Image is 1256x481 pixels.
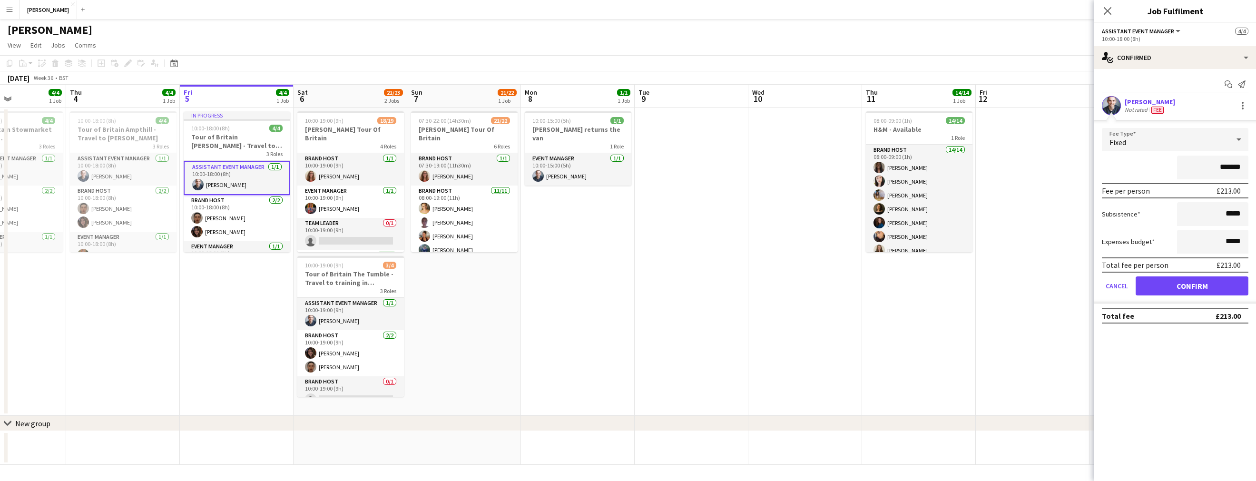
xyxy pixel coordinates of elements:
span: Sat [297,88,308,97]
label: Expenses budget [1102,237,1155,246]
span: Fee [1151,107,1164,114]
span: 3 Roles [380,287,396,294]
app-card-role: Brand Host1/107:30-19:00 (11h30m)[PERSON_NAME] [411,153,518,186]
div: 10:00-19:00 (9h)3/4Tour of Britain The Tumble - Travel to training in [GEOGRAPHIC_DATA]3 RolesAss... [297,256,404,397]
span: Edit [30,41,41,49]
span: Tue [638,88,649,97]
app-card-role: Assistant Event Manager1/110:00-18:00 (8h)[PERSON_NAME] [70,153,177,186]
span: 8 [523,93,537,104]
div: [DATE] [8,73,29,83]
app-job-card: 07:30-22:00 (14h30m)21/22[PERSON_NAME] Tour Of Britain6 RolesBrand Host1/107:30-19:00 (11h30m)[PE... [411,111,518,252]
span: Assistant Event Manager [1102,28,1174,35]
app-card-role: Brand Host11/1108:00-19:00 (11h)[PERSON_NAME][PERSON_NAME][PERSON_NAME][PERSON_NAME] [411,186,518,356]
h3: H&M - Available [866,125,972,134]
h3: Tour of Britain Ampthill - Travel to [PERSON_NAME] [70,125,177,142]
button: [PERSON_NAME] [20,0,77,19]
h3: Tour of Britain The Tumble - Travel to training in [GEOGRAPHIC_DATA] [297,270,404,287]
span: 4/4 [276,89,289,96]
span: 1 Role [610,143,624,150]
span: Sun [411,88,422,97]
div: Not rated [1125,106,1149,114]
span: 4 [69,93,82,104]
span: 6 [296,93,308,104]
span: 21/22 [491,117,510,124]
span: Mon [525,88,537,97]
div: 1 Job [498,97,516,104]
app-job-card: 10:00-18:00 (8h)4/4Tour of Britain Ampthill - Travel to [PERSON_NAME]3 RolesAssistant Event Manag... [70,111,177,252]
div: Confirmed [1094,46,1256,69]
span: 5 [182,93,192,104]
span: 10:00-18:00 (8h) [78,117,116,124]
h3: [PERSON_NAME] returns the van [525,125,631,142]
div: Total fee [1102,311,1134,321]
h1: [PERSON_NAME] [8,23,92,37]
div: 1 Job [49,97,61,104]
span: 10:00-19:00 (9h) [305,262,343,269]
app-card-role: Assistant Event Manager1/110:00-18:00 (8h)[PERSON_NAME] [184,161,290,195]
span: 3/4 [383,262,396,269]
div: £213.00 [1217,260,1241,270]
span: Fixed [1109,137,1126,147]
span: 07:30-22:00 (14h30m) [419,117,471,124]
app-job-card: 10:00-15:00 (5h)1/1[PERSON_NAME] returns the van1 RoleEvent Manager1/110:00-15:00 (5h)[PERSON_NAME] [525,111,631,186]
span: Thu [866,88,878,97]
label: Subsistence [1102,210,1140,218]
span: Jobs [51,41,65,49]
app-card-role: Brand Host0/110:00-19:00 (9h) [297,376,404,409]
app-card-role: Team Leader0/110:00-19:00 (9h) [297,218,404,250]
span: 1 Role [951,134,965,141]
span: 4/4 [269,125,283,132]
span: 1/1 [610,117,624,124]
div: 1 Job [276,97,289,104]
h3: Tour of Britain [PERSON_NAME] - Travel to The Tumble/[GEOGRAPHIC_DATA] [184,133,290,150]
span: 12 [978,93,987,104]
span: 14/14 [952,89,971,96]
div: £213.00 [1217,186,1241,196]
span: 4 Roles [380,143,396,150]
div: 10:00-18:00 (8h) [1102,35,1248,42]
span: 10 [751,93,765,104]
span: 7 [410,93,422,104]
span: 3 Roles [266,150,283,157]
div: 1 Job [953,97,971,104]
span: 4/4 [156,117,169,124]
div: £213.00 [1216,311,1241,321]
span: 10:00-19:00 (9h) [305,117,343,124]
div: In progress [184,111,290,119]
div: Fee per person [1102,186,1150,196]
button: Confirm [1136,276,1248,295]
span: Wed [752,88,765,97]
app-card-role: Event Manager1/110:00-15:00 (5h)[PERSON_NAME] [525,153,631,186]
h3: [PERSON_NAME] Tour Of Britain [297,125,404,142]
a: View [4,39,25,51]
div: Total fee per person [1102,260,1168,270]
span: 9 [637,93,649,104]
h3: [PERSON_NAME] Tour Of Britain [411,125,518,142]
app-job-card: 10:00-19:00 (9h)18/19[PERSON_NAME] Tour Of Britain4 RolesBrand Host1/110:00-19:00 (9h)[PERSON_NAM... [297,111,404,252]
span: 18/19 [377,117,396,124]
span: Fri [184,88,192,97]
app-card-role: Brand Host14/1408:00-09:00 (1h)[PERSON_NAME][PERSON_NAME][PERSON_NAME][PERSON_NAME][PERSON_NAME][... [866,145,972,356]
a: Comms [71,39,100,51]
div: 1 Job [618,97,630,104]
span: 08:00-09:00 (1h) [873,117,912,124]
span: 10:00-18:00 (8h) [191,125,230,132]
span: 3 Roles [39,143,55,150]
app-card-role: Event Manager1/110:00-19:00 (9h)[PERSON_NAME] [297,186,404,218]
button: Assistant Event Manager [1102,28,1182,35]
app-card-role: Event Manager1/110:00-18:00 (8h)[PERSON_NAME] [70,232,177,264]
app-card-role: Brand Host2/210:00-18:00 (8h)[PERSON_NAME][PERSON_NAME] [70,186,177,232]
app-job-card: In progress10:00-18:00 (8h)4/4Tour of Britain [PERSON_NAME] - Travel to The Tumble/[GEOGRAPHIC_DA... [184,111,290,252]
app-card-role: Brand Host2/210:00-18:00 (8h)[PERSON_NAME][PERSON_NAME] [184,195,290,241]
app-card-role: Brand Host2/210:00-19:00 (9h)[PERSON_NAME][PERSON_NAME] [297,330,404,376]
div: 08:00-09:00 (1h)14/14H&M - Available1 RoleBrand Host14/1408:00-09:00 (1h)[PERSON_NAME][PERSON_NAM... [866,111,972,252]
app-card-role: Brand Host1/110:00-19:00 (9h)[PERSON_NAME] [297,153,404,186]
div: 1 Job [163,97,175,104]
span: 4/4 [42,117,55,124]
span: View [8,41,21,49]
